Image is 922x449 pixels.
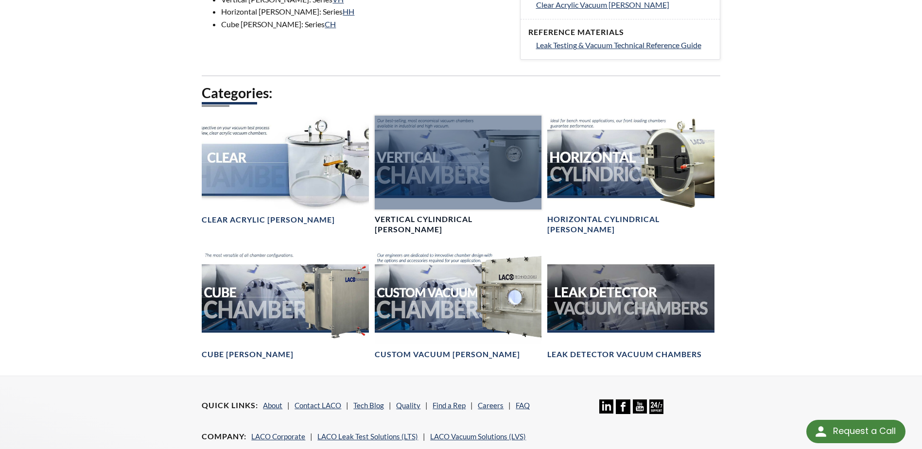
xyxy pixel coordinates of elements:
[433,401,466,410] a: Find a Rep
[430,432,526,441] a: LACO Vacuum Solutions (LVS)
[536,40,701,50] span: Leak Testing & Vacuum Technical Reference Guide
[343,7,354,16] a: HH
[202,250,368,360] a: Cube Chambers headerCube [PERSON_NAME]
[251,432,305,441] a: LACO Corporate
[202,349,294,360] h4: Cube [PERSON_NAME]
[221,18,508,31] li: Cube [PERSON_NAME]: Series
[649,407,663,415] a: 24/7 Support
[806,420,905,443] div: Request a Call
[547,349,702,360] h4: Leak Detector Vacuum Chambers
[317,432,418,441] a: LACO Leak Test Solutions (LTS)
[516,401,530,410] a: FAQ
[221,5,508,18] li: Horizontal [PERSON_NAME]: Series
[396,401,420,410] a: Quality
[547,250,714,360] a: Leak Test Vacuum Chambers headerLeak Detector Vacuum Chambers
[375,214,541,235] h4: Vertical Cylindrical [PERSON_NAME]
[202,215,335,225] h4: Clear Acrylic [PERSON_NAME]
[202,116,368,225] a: Clear Chambers headerClear Acrylic [PERSON_NAME]
[353,401,384,410] a: Tech Blog
[263,401,282,410] a: About
[202,400,258,411] h4: Quick Links
[649,399,663,414] img: 24/7 Support Icon
[833,420,896,442] div: Request a Call
[813,424,829,439] img: round button
[375,116,541,235] a: Vertical Vacuum Chambers headerVertical Cylindrical [PERSON_NAME]
[202,84,720,102] h2: Categories:
[536,39,712,52] a: Leak Testing & Vacuum Technical Reference Guide
[325,19,336,29] a: CH
[202,432,246,442] h4: Company
[528,27,712,37] h4: Reference Materials
[547,214,714,235] h4: Horizontal Cylindrical [PERSON_NAME]
[547,116,714,235] a: Horizontal Cylindrical headerHorizontal Cylindrical [PERSON_NAME]
[375,250,541,360] a: Custom Vacuum Chamber headerCustom Vacuum [PERSON_NAME]
[375,349,520,360] h4: Custom Vacuum [PERSON_NAME]
[478,401,504,410] a: Careers
[295,401,341,410] a: Contact LACO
